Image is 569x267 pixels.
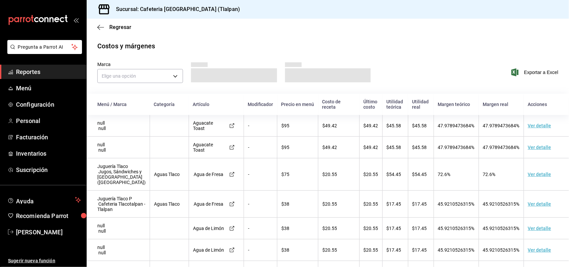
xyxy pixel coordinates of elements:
[524,158,569,191] td: Ver detalle
[479,94,524,115] th: Margen real
[244,94,277,115] th: Modificador
[412,247,427,253] span: $17.45
[277,137,318,158] td: $95
[111,5,240,13] h3: Sucursal: Cafeteria [GEOGRAPHIC_DATA] (Tlalpan)
[412,145,427,150] span: $45.58
[359,137,382,158] td: $49.42
[16,228,81,237] span: [PERSON_NAME]
[193,226,224,231] div: Agua de Limón
[387,123,401,128] span: $45.58
[387,247,401,253] span: $17.45
[382,94,408,115] th: Utilidad teórica
[244,158,277,191] td: -
[16,133,81,142] span: Facturación
[97,62,183,67] label: Marca
[412,226,427,231] span: $17.45
[193,172,224,177] div: Agua de Fresa
[524,239,569,261] td: Ver detalle
[244,218,277,239] td: -
[438,145,475,150] span: 47.9789473684%
[359,218,382,239] td: $20.55
[87,218,150,239] td: null null
[359,94,382,115] th: Último costo
[359,115,382,137] td: $49.42
[387,172,401,177] span: $54.45
[193,247,224,253] div: Agua de Limón
[524,218,569,239] td: Ver detalle
[438,226,475,231] span: 45.9210526315%
[438,172,451,177] span: 72.6%
[318,239,359,261] td: $20.55
[524,137,569,158] td: Ver detalle
[408,94,434,115] th: Utilidad real
[483,226,520,231] span: 45.9210526315%
[387,226,401,231] span: $17.45
[318,218,359,239] td: $20.55
[318,158,359,191] td: $20.55
[438,247,475,253] span: 45.9210526315%
[193,142,224,153] div: Aguacate Toast
[359,158,382,191] td: $20.55
[109,24,131,30] span: Regresar
[483,247,520,253] span: 45.9210526315%
[277,94,318,115] th: Precio en menú
[16,100,81,109] span: Configuración
[150,158,189,191] td: Aguas Tlaco
[387,201,401,207] span: $17.45
[524,115,569,137] td: Ver detalle
[318,137,359,158] td: $49.42
[16,211,81,220] span: Recomienda Parrot
[193,201,224,207] div: Agua de Fresa
[16,196,72,204] span: Ayuda
[483,172,496,177] span: 72.6%
[438,201,475,207] span: 45.9210526315%
[5,48,82,55] a: Pregunta a Parrot AI
[277,158,318,191] td: $75
[244,137,277,158] td: -
[359,239,382,261] td: $20.55
[483,201,520,207] span: 45.9210526315%
[483,145,520,150] span: 47.9789473684%
[244,239,277,261] td: -
[18,44,72,51] span: Pregunta a Parrot AI
[150,94,189,115] th: Categoría
[16,116,81,125] span: Personal
[7,40,82,54] button: Pregunta a Parrot AI
[277,239,318,261] td: $38
[87,191,150,218] td: Juguería Tlaco P Cafeteria Tlacotalpan - Tlalpan
[318,191,359,218] td: $20.55
[73,17,79,23] button: open_drawer_menu
[277,218,318,239] td: $38
[318,115,359,137] td: $49.42
[87,94,150,115] th: Menú / Marca
[97,69,183,83] div: Elige una opción
[412,123,427,128] span: $45.58
[277,115,318,137] td: $95
[244,115,277,137] td: -
[87,158,150,191] td: Juguería Tlaco Jugos, Sándwiches y [GEOGRAPHIC_DATA] ([GEOGRAPHIC_DATA])
[16,67,81,76] span: Reportes
[193,120,224,131] div: Aguacate Toast
[318,94,359,115] th: Costo de receta
[359,191,382,218] td: $20.55
[16,165,81,174] span: Suscripción
[87,137,150,158] td: null null
[513,68,558,76] button: Exportar a Excel
[387,145,401,150] span: $45.58
[434,94,479,115] th: Margen teórico
[87,115,150,137] td: null null
[524,191,569,218] td: Ver detalle
[8,257,81,264] span: Sugerir nueva función
[16,84,81,93] span: Menú
[524,94,569,115] th: Acciones
[438,123,475,128] span: 47.9789473684%
[189,94,244,115] th: Artículo
[87,239,150,261] td: null null
[412,201,427,207] span: $17.45
[16,149,81,158] span: Inventarios
[150,191,189,218] td: Aguas Tlaco
[412,172,427,177] span: $54.45
[97,41,155,51] div: Costos y márgenes
[277,191,318,218] td: $38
